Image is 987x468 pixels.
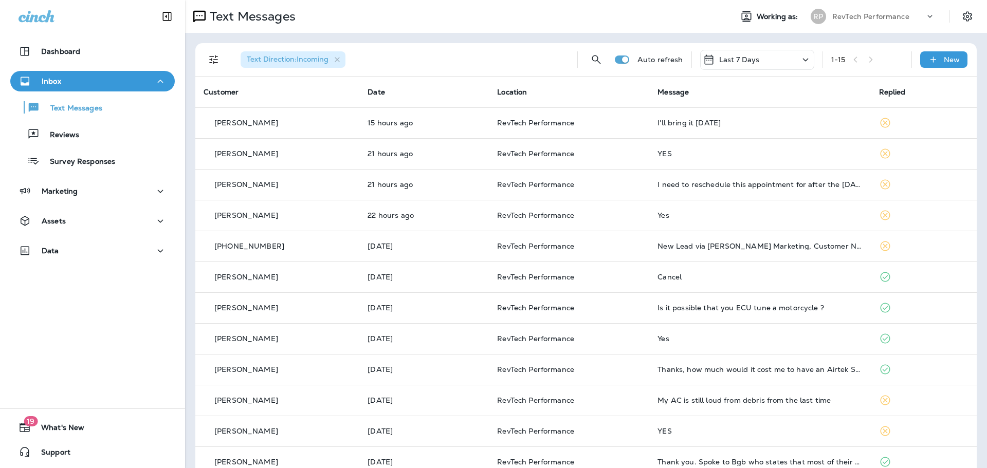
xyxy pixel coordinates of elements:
[368,365,481,373] p: Aug 23, 2025 11:46 AM
[497,457,574,466] span: RevTech Performance
[40,157,115,167] p: Survey Responses
[204,49,224,70] button: Filters
[40,130,79,140] p: Reviews
[657,273,862,281] div: Cancel
[368,242,481,250] p: Aug 26, 2025 08:17 AM
[657,87,689,97] span: Message
[153,6,181,27] button: Collapse Sidebar
[497,365,574,374] span: RevTech Performance
[214,273,278,281] p: [PERSON_NAME]
[657,427,862,435] div: YES
[368,180,481,189] p: Aug 26, 2025 12:40 PM
[10,442,175,462] button: Support
[497,149,574,158] span: RevTech Performance
[497,272,574,282] span: RevTech Performance
[368,149,481,158] p: Aug 26, 2025 01:30 PM
[657,304,862,312] div: Is it possible that you ECU tune a motorcycle ?
[42,187,78,195] p: Marketing
[10,150,175,172] button: Survey Responses
[586,49,607,70] button: Search Messages
[204,87,239,97] span: Customer
[657,211,862,219] div: Yes
[31,448,70,460] span: Support
[368,273,481,281] p: Aug 25, 2025 03:15 PM
[214,180,278,189] p: [PERSON_NAME]
[657,149,862,158] div: YES
[368,304,481,312] p: Aug 25, 2025 01:39 PM
[879,87,906,97] span: Replied
[214,427,278,435] p: [PERSON_NAME]
[368,427,481,435] p: Aug 22, 2025 08:51 AM
[497,87,527,97] span: Location
[214,211,278,219] p: [PERSON_NAME]
[214,304,278,312] p: [PERSON_NAME]
[831,55,846,64] div: 1 - 15
[10,123,175,145] button: Reviews
[958,7,977,26] button: Settings
[497,334,574,343] span: RevTech Performance
[10,417,175,438] button: 19What's New
[214,334,278,343] p: [PERSON_NAME]
[41,47,80,55] p: Dashboard
[10,240,175,261] button: Data
[214,119,278,127] p: [PERSON_NAME]
[368,334,481,343] p: Aug 25, 2025 11:02 AM
[497,118,574,127] span: RevTech Performance
[368,87,385,97] span: Date
[214,458,278,466] p: [PERSON_NAME]
[241,51,345,68] div: Text Direction:Incoming
[657,396,862,404] div: My AC is still loud from debris from the last time
[497,303,574,312] span: RevTech Performance
[637,55,683,64] p: Auto refresh
[757,12,800,21] span: Working as:
[811,9,826,24] div: RP
[214,365,278,373] p: [PERSON_NAME]
[368,211,481,219] p: Aug 26, 2025 12:02 PM
[42,77,61,85] p: Inbox
[40,104,102,114] p: Text Messages
[944,55,960,64] p: New
[10,211,175,231] button: Assets
[10,97,175,118] button: Text Messages
[214,242,284,250] p: [PHONE_NUMBER]
[497,180,574,189] span: RevTech Performance
[657,458,862,466] div: Thank you. Spoke to Bgb who states that most of their 3.8 swaps maintain those codes and they don...
[206,9,296,24] p: Text Messages
[368,458,481,466] p: Aug 21, 2025 03:34 PM
[657,119,862,127] div: I'll bring it Thursday
[368,396,481,404] p: Aug 22, 2025 03:48 PM
[31,423,84,436] span: What's New
[42,247,59,255] p: Data
[214,396,278,404] p: [PERSON_NAME]
[719,55,760,64] p: Last 7 Days
[10,71,175,91] button: Inbox
[368,119,481,127] p: Aug 26, 2025 07:28 PM
[497,241,574,251] span: RevTech Performance
[42,217,66,225] p: Assets
[10,41,175,62] button: Dashboard
[10,181,175,201] button: Marketing
[497,426,574,436] span: RevTech Performance
[214,149,278,158] p: [PERSON_NAME]
[657,334,862,343] div: Yes
[657,180,862,189] div: I need to reschedule this appointment for after the 12th of September
[497,396,574,405] span: RevTech Performance
[24,416,38,426] span: 19
[657,242,862,250] div: New Lead via Merrick Marketing, Customer Name: Jian C., Contact info: Masked phone number availab...
[832,12,909,21] p: RevTech Performance
[247,54,328,64] span: Text Direction : Incoming
[657,365,862,373] div: Thanks, how much would it cost me to have an Airtek Stage 2 installed? I got a quote from another...
[497,211,574,220] span: RevTech Performance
